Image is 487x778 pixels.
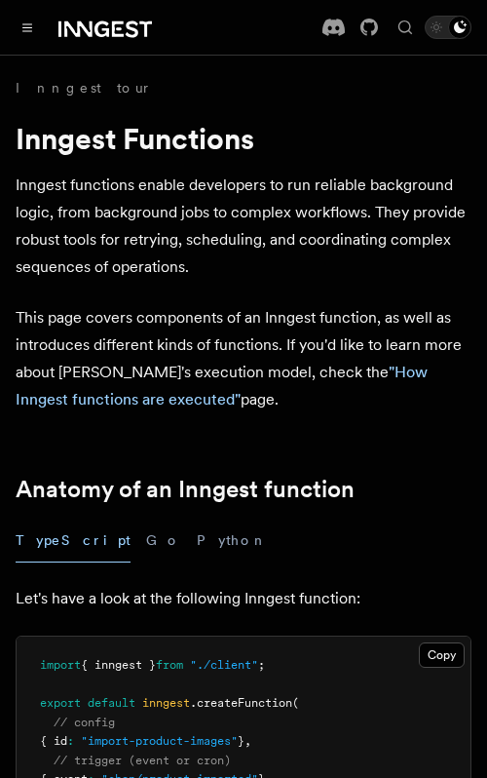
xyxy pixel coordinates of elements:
[67,734,74,748] span: :
[16,172,471,281] p: Inngest functions enable developers to run reliable background logic, from background jobs to com...
[190,658,258,672] span: "./client"
[156,658,183,672] span: from
[258,658,265,672] span: ;
[146,519,181,563] button: Go
[16,304,471,413] p: This page covers components of an Inngest function, as well as introduces different kinds of func...
[16,519,131,563] button: TypeScript
[393,16,417,39] button: Find something...
[81,734,238,748] span: "import-product-images"
[40,658,81,672] span: import
[244,734,251,748] span: ,
[16,585,471,612] p: Let's have a look at the following Inngest function:
[425,16,471,39] button: Toggle dark mode
[54,716,115,729] span: // config
[142,696,190,710] span: inngest
[40,696,81,710] span: export
[190,696,292,710] span: .createFunction
[40,734,67,748] span: { id
[16,16,39,39] button: Toggle navigation
[16,121,471,156] h1: Inngest Functions
[88,696,135,710] span: default
[54,754,231,767] span: // trigger (event or cron)
[419,642,465,668] button: Copy
[81,658,156,672] span: { inngest }
[238,734,244,748] span: }
[16,476,355,503] a: Anatomy of an Inngest function
[197,519,268,563] button: Python
[292,696,299,710] span: (
[16,78,152,97] a: Inngest tour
